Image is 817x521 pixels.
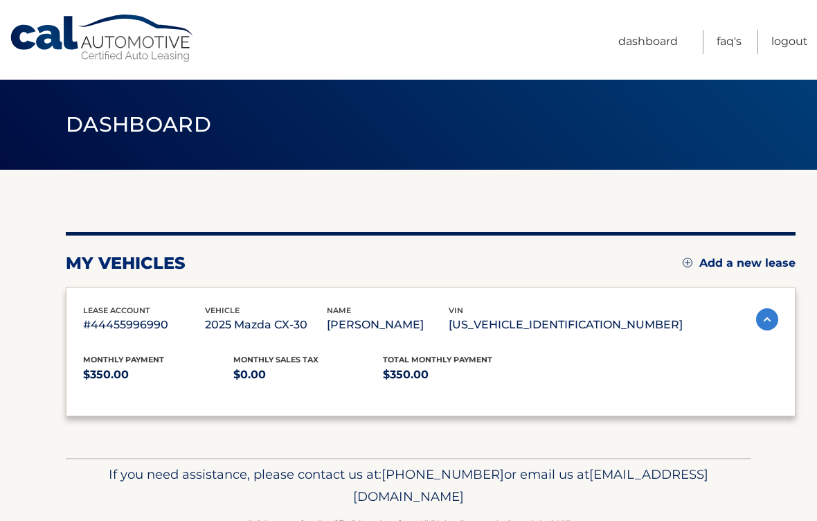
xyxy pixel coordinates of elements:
span: name [327,306,351,315]
p: 2025 Mazda CX-30 [205,315,327,335]
span: Dashboard [66,112,211,137]
span: Monthly sales Tax [233,355,318,364]
p: $350.00 [383,365,533,385]
span: Total Monthly Payment [383,355,492,364]
span: vehicle [205,306,240,315]
p: #44455996990 [83,315,205,335]
p: [US_VEHICLE_IDENTIFICATION_NUMBER] [449,315,683,335]
span: [EMAIL_ADDRESS][DOMAIN_NAME] [353,466,708,504]
p: If you need assistance, please contact us at: or email us at [75,463,742,508]
p: $350.00 [83,365,233,385]
span: lease account [83,306,150,315]
a: FAQ's [717,30,742,54]
span: [PHONE_NUMBER] [381,466,504,482]
span: vin [449,306,463,315]
p: $0.00 [233,365,384,385]
p: [PERSON_NAME] [327,315,449,335]
a: Logout [771,30,808,54]
span: Monthly Payment [83,355,164,364]
a: Cal Automotive [9,14,196,63]
img: add.svg [683,258,692,267]
a: Dashboard [618,30,678,54]
a: Add a new lease [683,256,796,270]
h2: my vehicles [66,253,186,274]
img: accordion-active.svg [756,308,778,330]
